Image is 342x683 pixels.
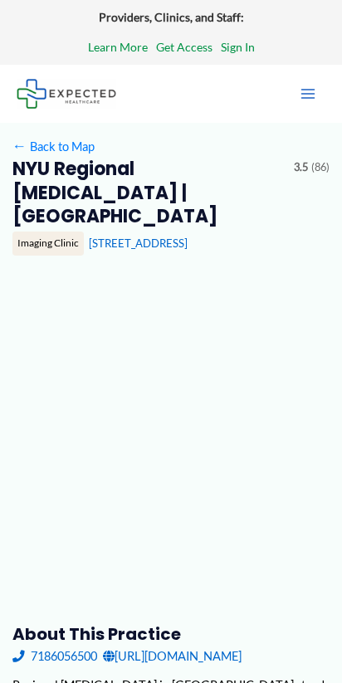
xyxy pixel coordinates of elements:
span: 3.5 [294,158,308,178]
a: ←Back to Map [12,135,95,158]
a: 7186056500 [12,645,97,667]
img: Expected Healthcare Logo - side, dark font, small [17,79,116,108]
h3: About this practice [12,623,330,645]
a: Sign In [221,37,255,58]
button: Main menu toggle [291,76,325,111]
a: [URL][DOMAIN_NAME] [103,645,242,667]
a: [STREET_ADDRESS] [89,237,188,250]
h2: NYU Regional [MEDICAL_DATA] | [GEOGRAPHIC_DATA] [12,158,282,228]
a: Learn More [88,37,148,58]
strong: Providers, Clinics, and Staff: [99,10,244,24]
span: ← [12,139,27,154]
span: (86) [311,158,330,178]
a: Get Access [156,37,213,58]
div: Imaging Clinic [12,232,84,255]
